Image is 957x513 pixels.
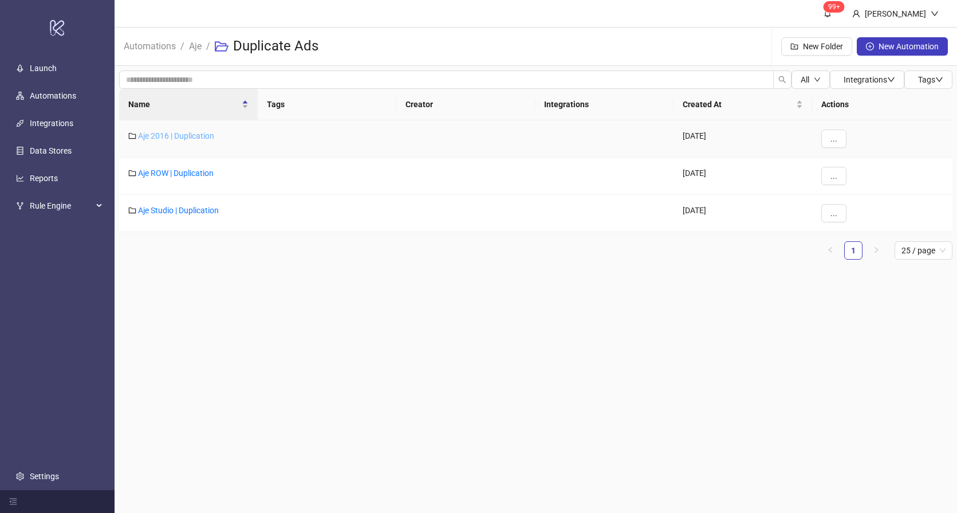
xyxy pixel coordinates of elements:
span: Name [128,98,239,111]
a: 1 [845,242,862,259]
span: down [931,10,939,18]
span: down [887,76,895,84]
span: search [778,76,786,84]
span: All [801,75,809,84]
a: Data Stores [30,146,72,155]
div: [DATE] [674,195,812,232]
a: Automations [121,39,178,52]
div: [DATE] [674,158,812,195]
span: Tags [918,75,943,84]
a: Automations [30,91,76,100]
th: Integrations [535,89,674,120]
button: New Automation [857,37,948,56]
h3: Duplicate Ads [233,37,318,56]
li: 1 [844,241,863,260]
span: user [852,10,860,18]
li: / [206,28,210,65]
a: Reports [30,174,58,183]
button: Alldown [791,71,830,89]
button: New Folder [781,37,852,56]
button: Integrationsdown [830,71,904,89]
span: Created At [683,98,794,111]
span: Rule Engine [30,194,93,217]
span: folder [128,206,136,214]
span: ... [830,134,837,143]
a: Aje 2016 | Duplication [138,131,214,140]
div: Page Size [895,241,952,260]
div: [PERSON_NAME] [860,7,931,20]
th: Tags [258,89,396,120]
span: down [935,76,943,84]
span: down [814,76,821,83]
button: ... [821,130,846,148]
a: Settings [30,472,59,481]
span: fork [16,202,24,210]
a: Launch [30,64,57,73]
span: right [873,246,880,253]
span: 25 / page [901,242,946,259]
li: / [180,28,184,65]
span: New Automation [879,42,939,51]
button: left [821,241,840,260]
button: ... [821,167,846,185]
a: Aje Studio | Duplication [138,206,219,215]
th: Name [119,89,258,120]
th: Actions [812,89,952,120]
span: ... [830,171,837,181]
span: New Folder [803,42,843,51]
li: Previous Page [821,241,840,260]
button: ... [821,204,846,222]
a: Aje [187,39,204,52]
li: Next Page [867,241,885,260]
span: folder [128,169,136,177]
th: Creator [396,89,535,120]
a: Aje ROW | Duplication [138,169,214,178]
span: left [827,246,834,253]
span: folder-open [215,40,229,53]
th: Created At [674,89,812,120]
span: Integrations [844,75,895,84]
button: Tagsdown [904,71,952,89]
button: right [867,241,885,260]
span: folder-add [790,42,798,50]
span: folder [128,132,136,140]
span: bell [824,9,832,17]
sup: 1666 [824,1,845,13]
span: menu-fold [9,498,17,506]
div: [DATE] [674,120,812,158]
span: plus-circle [866,42,874,50]
a: Integrations [30,119,73,128]
span: ... [830,209,837,218]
